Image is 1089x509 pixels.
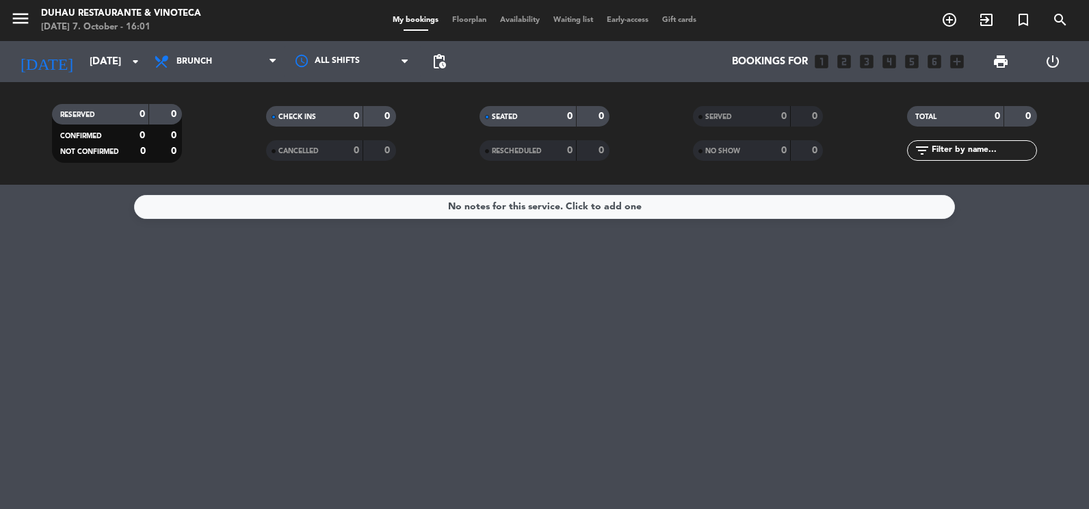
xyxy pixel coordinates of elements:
[386,16,445,24] span: My bookings
[835,53,853,70] i: looks_two
[448,199,642,215] div: No notes for this service. Click to add one
[655,16,703,24] span: Gift cards
[1052,12,1068,28] i: search
[431,53,447,70] span: pending_actions
[547,16,600,24] span: Waiting list
[705,148,740,155] span: NO SHOW
[278,114,316,120] span: CHECK INS
[600,16,655,24] span: Early-access
[60,133,102,140] span: CONFIRMED
[384,112,393,121] strong: 0
[60,112,95,118] span: RESERVED
[995,112,1000,121] strong: 0
[354,146,359,155] strong: 0
[171,109,179,119] strong: 0
[41,21,201,34] div: [DATE] 7. October - 16:01
[1025,112,1034,121] strong: 0
[813,53,830,70] i: looks_one
[492,148,542,155] span: RESCHEDULED
[705,114,732,120] span: SERVED
[445,16,493,24] span: Floorplan
[354,112,359,121] strong: 0
[140,131,145,140] strong: 0
[493,16,547,24] span: Availability
[171,131,179,140] strong: 0
[567,112,573,121] strong: 0
[599,146,607,155] strong: 0
[60,148,119,155] span: NOT CONFIRMED
[1015,12,1032,28] i: turned_in_not
[732,56,808,68] span: Bookings for
[1027,41,1079,82] div: LOG OUT
[858,53,876,70] i: looks_3
[176,57,212,66] span: Brunch
[781,146,787,155] strong: 0
[41,7,201,21] div: Duhau Restaurante & Vinoteca
[941,12,958,28] i: add_circle_outline
[278,148,319,155] span: CANCELLED
[171,146,179,156] strong: 0
[1045,53,1061,70] i: power_settings_new
[384,146,393,155] strong: 0
[127,53,144,70] i: arrow_drop_down
[812,146,820,155] strong: 0
[781,112,787,121] strong: 0
[599,112,607,121] strong: 0
[140,146,146,156] strong: 0
[567,146,573,155] strong: 0
[915,114,936,120] span: TOTAL
[812,112,820,121] strong: 0
[993,53,1009,70] span: print
[914,142,930,159] i: filter_list
[903,53,921,70] i: looks_5
[10,8,31,29] i: menu
[930,143,1036,158] input: Filter by name...
[978,12,995,28] i: exit_to_app
[10,47,83,77] i: [DATE]
[492,114,518,120] span: SEATED
[10,8,31,34] button: menu
[948,53,966,70] i: add_box
[880,53,898,70] i: looks_4
[926,53,943,70] i: looks_6
[140,109,145,119] strong: 0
